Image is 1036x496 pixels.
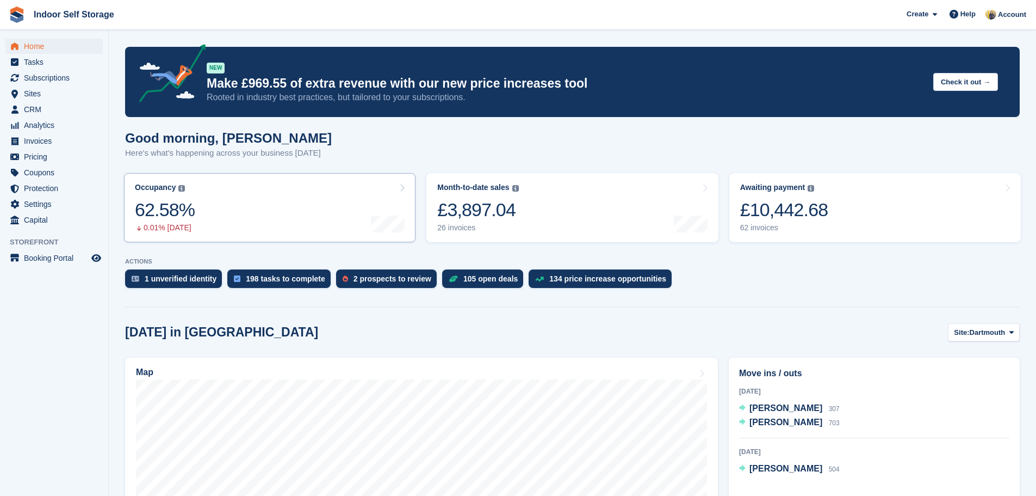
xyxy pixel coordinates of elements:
p: Rooted in industry best practices, but tailored to your subscriptions. [207,91,925,103]
span: Storefront [10,237,108,248]
img: price_increase_opportunities-93ffe204e8149a01c8c9dc8f82e8f89637d9d84a8eef4429ea346261dce0b2c0.svg [535,277,544,281]
img: Jo Moon [985,9,996,20]
img: deal-1b604bf984904fb50ccaf53a9ad4b4a5d6e5aea283cecdc64d6e3604feb123c2.svg [449,275,458,283]
a: 134 price increase opportunities [529,270,677,293]
div: 1 unverified identity [145,274,216,283]
p: Make £969.55 of extra revenue with our new price increases tool [207,76,925,91]
img: task-75834270c22a3079a89374b754ae025e5fb1db73e45f91037f5363f120a921f8.svg [234,275,240,282]
a: [PERSON_NAME] 504 [739,462,840,476]
a: menu [5,102,103,117]
span: Dartmouth [970,327,1006,338]
a: menu [5,197,103,212]
span: Help [960,9,976,20]
span: 703 [829,419,840,427]
img: price-adjustments-announcement-icon-8257ccfd72463d97f412b2fc003d46551f7dbcb40ab6d574587a9cd5c0d94... [130,44,206,106]
a: 198 tasks to complete [227,270,336,293]
h1: Good morning, [PERSON_NAME] [125,131,332,145]
a: menu [5,149,103,164]
a: Occupancy 62.58% 0.01% [DATE] [124,173,415,242]
a: menu [5,54,103,70]
span: Settings [24,197,89,212]
p: Here's what's happening across your business [DATE] [125,147,332,160]
a: menu [5,212,103,228]
span: Analytics [24,118,89,133]
span: Coupons [24,165,89,180]
a: 1 unverified identity [125,270,227,293]
a: menu [5,86,103,101]
span: CRM [24,102,89,117]
span: Capital [24,212,89,228]
a: menu [5,165,103,180]
a: menu [5,133,103,149]
span: Home [24,39,89,54]
div: 62.58% [135,199,195,221]
div: 134 price increase opportunities [549,274,666,283]
span: Pricing [24,149,89,164]
a: 2 prospects to review [336,270,442,293]
span: Create [907,9,928,20]
div: NEW [207,63,225,74]
img: icon-info-grey-7440780725fd019a000dd9b08b2336e03edf1995a4989e88bcd33f0948082b44.svg [512,185,519,192]
div: 26 invoices [437,223,518,232]
div: 0.01% [DATE] [135,223,195,232]
h2: [DATE] in [GEOGRAPHIC_DATA] [125,325,318,340]
a: Awaiting payment £10,442.68 62 invoices [729,173,1021,242]
a: Month-to-date sales £3,897.04 26 invoices [426,173,718,242]
span: Site: [954,327,969,338]
div: £3,897.04 [437,199,518,221]
a: menu [5,70,103,85]
span: [PERSON_NAME] [749,464,822,473]
a: Indoor Self Storage [29,5,119,23]
p: ACTIONS [125,258,1020,265]
img: icon-info-grey-7440780725fd019a000dd9b08b2336e03edf1995a4989e88bcd33f0948082b44.svg [178,185,185,192]
img: stora-icon-8386f47178a22dfd0bd8f6a31ec36ba5ce8667c1dd55bd0f319d3a0aa187defe.svg [9,7,25,23]
img: verify_identity-adf6edd0f0f0b5bbfe63781bf79b02c33cf7c696d77639b501bdc392416b5a36.svg [132,275,139,282]
button: Check it out → [933,73,998,91]
h2: Move ins / outs [739,367,1009,380]
span: [PERSON_NAME] [749,403,822,413]
div: 62 invoices [740,223,828,232]
div: 2 prospects to review [353,274,431,283]
div: Awaiting payment [740,183,805,192]
div: £10,442.68 [740,199,828,221]
span: Account [998,9,1026,20]
a: menu [5,39,103,54]
img: prospect-51fa495bee0391a8d652442698ab0144808aea92771e9ea1ae160a38d050c398.svg [343,275,348,282]
a: [PERSON_NAME] 307 [739,402,840,416]
a: Preview store [90,252,103,265]
span: 307 [829,405,840,413]
span: Tasks [24,54,89,70]
h2: Map [136,368,153,377]
span: Protection [24,181,89,196]
span: Sites [24,86,89,101]
span: Booking Portal [24,250,89,266]
div: [DATE] [739,387,1009,396]
div: Month-to-date sales [437,183,509,192]
div: 198 tasks to complete [246,274,325,283]
a: 105 open deals [442,270,529,293]
button: Site: Dartmouth [948,323,1020,341]
a: menu [5,250,103,266]
a: menu [5,118,103,133]
span: 504 [829,466,840,473]
span: Subscriptions [24,70,89,85]
span: [PERSON_NAME] [749,418,822,427]
a: menu [5,181,103,196]
div: [DATE] [739,447,1009,457]
a: [PERSON_NAME] 703 [739,416,840,430]
span: Invoices [24,133,89,149]
div: 105 open deals [463,274,518,283]
img: icon-info-grey-7440780725fd019a000dd9b08b2336e03edf1995a4989e88bcd33f0948082b44.svg [808,185,814,192]
div: Occupancy [135,183,176,192]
